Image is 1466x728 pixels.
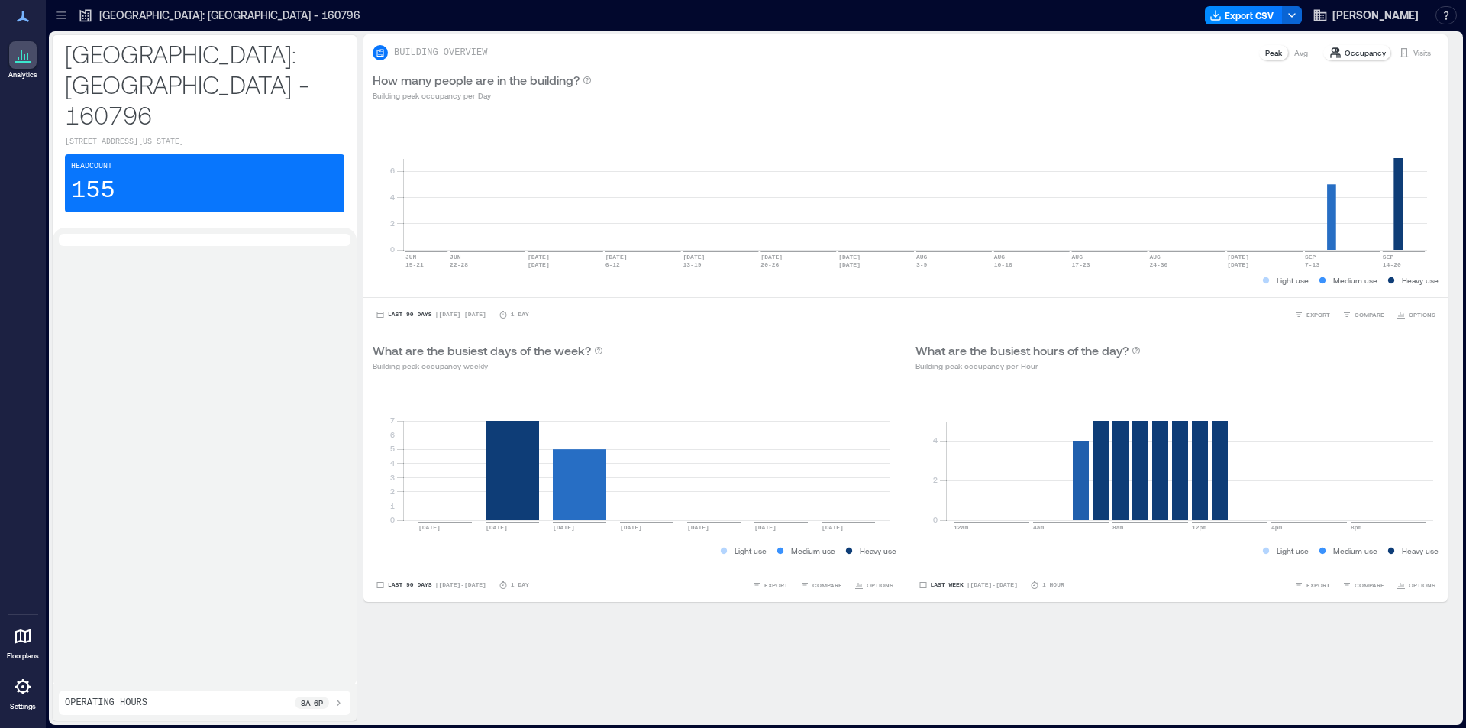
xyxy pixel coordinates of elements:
[764,581,788,590] span: EXPORT
[373,341,591,360] p: What are the busiest days of the week?
[1333,545,1377,557] p: Medium use
[1291,578,1333,593] button: EXPORT
[1393,307,1439,322] button: OPTIONS
[812,581,842,590] span: COMPARE
[1402,274,1439,286] p: Heavy use
[915,578,1021,593] button: Last Week |[DATE]-[DATE]
[373,71,580,89] p: How many people are in the building?
[373,578,489,593] button: Last 90 Days |[DATE]-[DATE]
[390,487,395,496] tspan: 2
[838,261,861,268] text: [DATE]
[65,136,344,148] p: [STREET_ADDRESS][US_STATE]
[71,176,115,206] p: 155
[1305,254,1316,260] text: SEP
[1192,524,1206,531] text: 12pm
[791,545,835,557] p: Medium use
[405,261,424,268] text: 15-21
[1383,261,1401,268] text: 14-20
[2,618,44,665] a: Floorplans
[1351,524,1362,531] text: 8pm
[390,244,395,254] tspan: 0
[405,254,417,260] text: JUN
[1355,310,1384,319] span: COMPARE
[1227,261,1249,268] text: [DATE]
[915,360,1141,372] p: Building peak occupancy per Hour
[851,578,896,593] button: OPTIONS
[450,254,461,260] text: JUN
[528,261,550,268] text: [DATE]
[838,254,861,260] text: [DATE]
[5,668,41,716] a: Settings
[1271,524,1283,531] text: 4pm
[683,254,706,260] text: [DATE]
[373,307,489,322] button: Last 90 Days |[DATE]-[DATE]
[760,254,783,260] text: [DATE]
[1306,581,1330,590] span: EXPORT
[1332,8,1419,23] span: [PERSON_NAME]
[1072,261,1090,268] text: 17-23
[749,578,791,593] button: EXPORT
[932,515,937,524] tspan: 0
[1149,254,1161,260] text: AUG
[1393,578,1439,593] button: OPTIONS
[8,70,37,79] p: Analytics
[390,444,395,453] tspan: 5
[1355,581,1384,590] span: COMPARE
[450,261,468,268] text: 22-28
[1339,307,1387,322] button: COMPARE
[1345,47,1386,59] p: Occupancy
[65,697,147,709] p: Operating Hours
[1413,47,1431,59] p: Visits
[1339,578,1387,593] button: COMPARE
[687,524,709,531] text: [DATE]
[390,458,395,468] tspan: 4
[605,254,628,260] text: [DATE]
[373,89,592,102] p: Building peak occupancy per Day
[301,697,323,709] p: 8a - 6p
[916,254,928,260] text: AUG
[1072,254,1083,260] text: AUG
[1305,261,1319,268] text: 7-13
[1042,581,1064,590] p: 1 Hour
[4,37,42,84] a: Analytics
[735,545,767,557] p: Light use
[954,524,968,531] text: 12am
[683,261,702,268] text: 13-19
[867,581,893,590] span: OPTIONS
[620,524,642,531] text: [DATE]
[1033,524,1045,531] text: 4am
[916,261,928,268] text: 3-9
[390,515,395,524] tspan: 0
[10,702,36,711] p: Settings
[390,501,395,510] tspan: 1
[390,430,395,439] tspan: 6
[860,545,896,557] p: Heavy use
[1402,545,1439,557] p: Heavy use
[797,578,845,593] button: COMPARE
[418,524,441,531] text: [DATE]
[760,261,779,268] text: 20-26
[994,254,1006,260] text: AUG
[754,524,777,531] text: [DATE]
[994,261,1012,268] text: 10-16
[1409,581,1435,590] span: OPTIONS
[486,524,508,531] text: [DATE]
[390,193,395,202] tspan: 4
[1112,524,1124,531] text: 8am
[65,38,344,130] p: [GEOGRAPHIC_DATA]: [GEOGRAPHIC_DATA] - 160796
[1308,3,1423,28] button: [PERSON_NAME]
[373,360,603,372] p: Building peak occupancy weekly
[511,581,529,590] p: 1 Day
[1227,254,1249,260] text: [DATE]
[605,261,620,268] text: 6-12
[1277,545,1309,557] p: Light use
[1409,310,1435,319] span: OPTIONS
[932,475,937,484] tspan: 2
[822,524,844,531] text: [DATE]
[99,8,360,23] p: [GEOGRAPHIC_DATA]: [GEOGRAPHIC_DATA] - 160796
[1333,274,1377,286] p: Medium use
[390,218,395,228] tspan: 2
[1149,261,1167,268] text: 24-30
[528,254,550,260] text: [DATE]
[71,160,112,173] p: Headcount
